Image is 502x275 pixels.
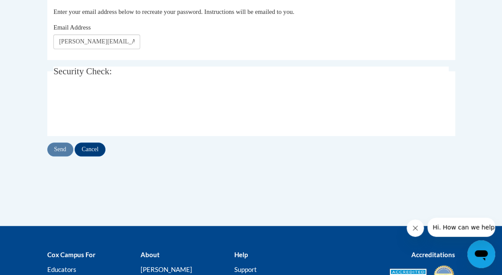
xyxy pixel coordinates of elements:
[141,251,160,258] b: About
[47,265,76,273] a: Educators
[467,240,495,268] iframe: Button to launch messaging window
[234,265,257,273] a: Support
[53,8,294,15] span: Enter your email address below to recreate your password. Instructions will be emailed to you.
[5,6,70,13] span: Hi. How can we help?
[234,251,248,258] b: Help
[427,218,495,237] iframe: Message from company
[53,24,91,31] span: Email Address
[53,91,185,125] iframe: reCAPTCHA
[47,251,95,258] b: Cox Campus For
[53,66,112,76] span: Security Check:
[75,142,105,156] input: Cancel
[53,34,140,49] input: Email
[407,219,424,237] iframe: Close message
[411,251,455,258] b: Accreditations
